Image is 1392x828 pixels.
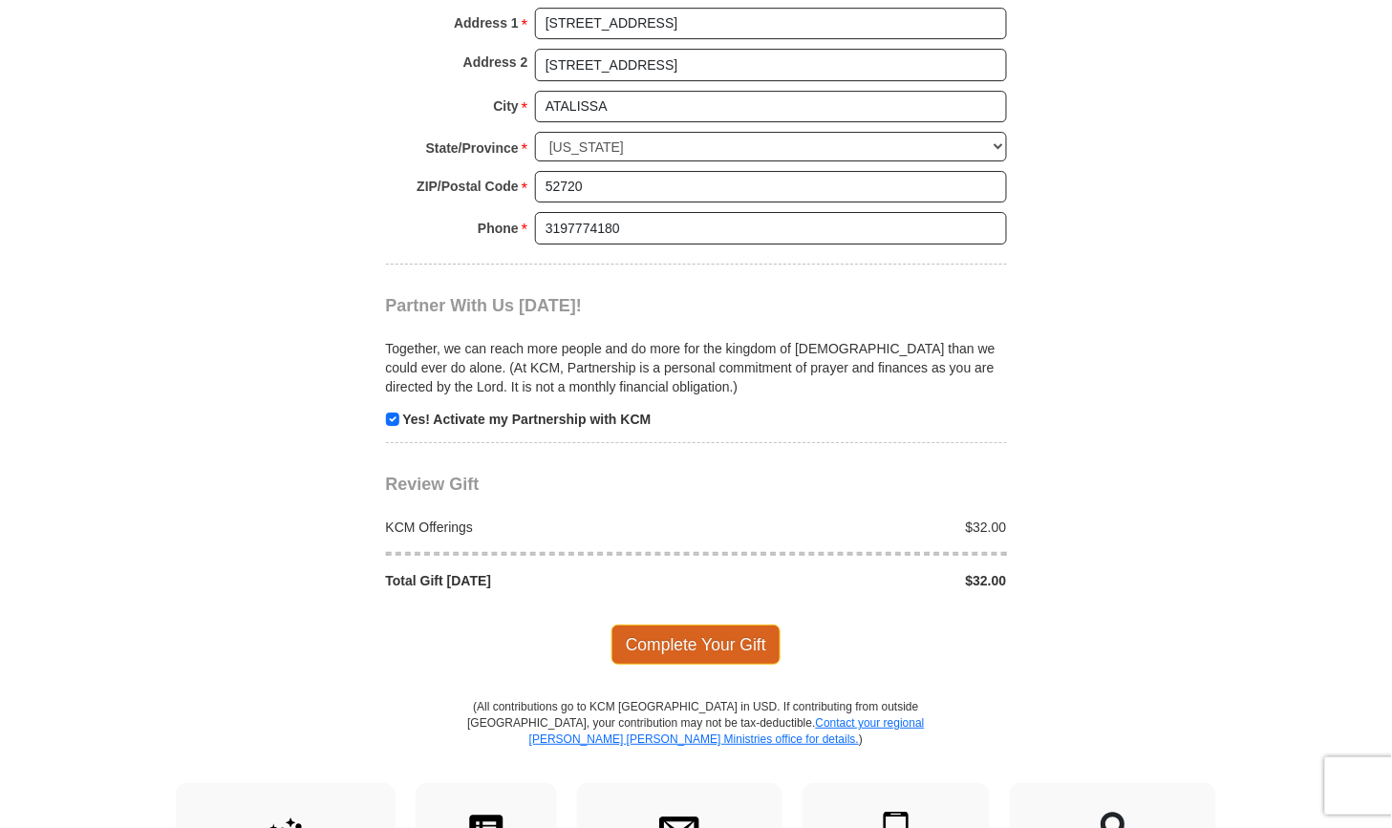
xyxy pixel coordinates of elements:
[478,215,519,242] strong: Phone
[696,518,1017,537] div: $32.00
[375,571,696,590] div: Total Gift [DATE]
[696,571,1017,590] div: $32.00
[493,93,518,119] strong: City
[611,625,781,665] span: Complete Your Gift
[386,475,480,494] span: Review Gift
[386,339,1007,396] p: Together, we can reach more people and do more for the kingdom of [DEMOGRAPHIC_DATA] than we coul...
[454,10,519,36] strong: Address 1
[463,49,528,75] strong: Address 2
[402,412,651,427] strong: Yes! Activate my Partnership with KCM
[426,135,519,161] strong: State/Province
[467,699,926,782] p: (All contributions go to KCM [GEOGRAPHIC_DATA] in USD. If contributing from outside [GEOGRAPHIC_D...
[375,518,696,537] div: KCM Offerings
[386,296,583,315] span: Partner With Us [DATE]!
[417,173,519,200] strong: ZIP/Postal Code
